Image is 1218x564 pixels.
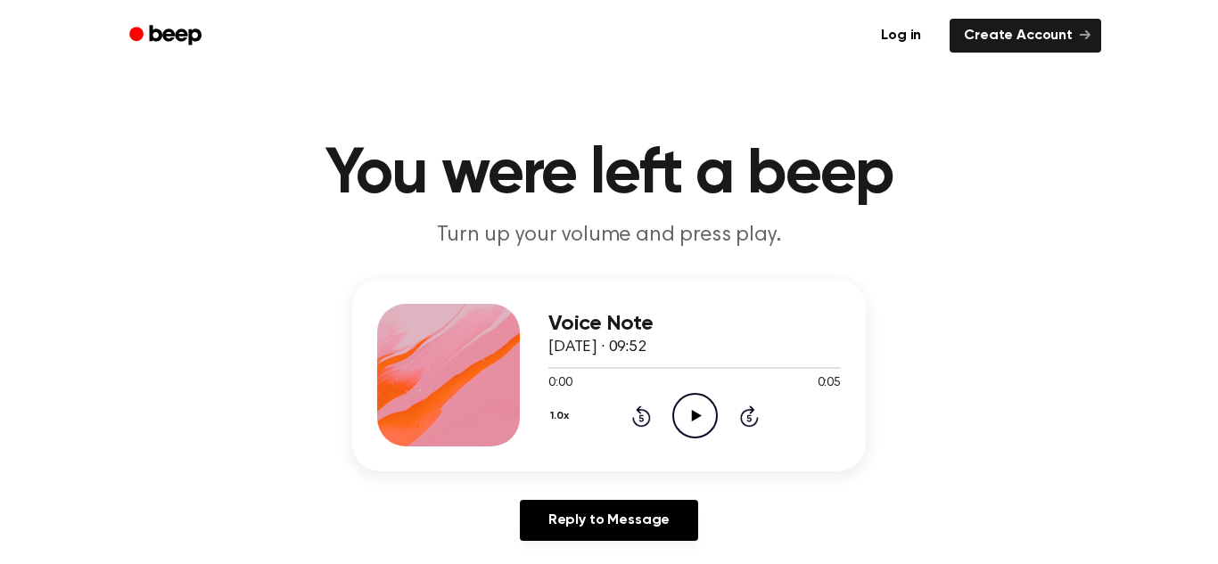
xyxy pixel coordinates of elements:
[950,19,1101,53] a: Create Account
[117,19,218,53] a: Beep
[548,374,572,393] span: 0:00
[267,221,951,250] p: Turn up your volume and press play.
[548,312,841,336] h3: Voice Note
[548,401,575,431] button: 1.0x
[863,15,939,56] a: Log in
[548,339,646,356] span: [DATE] · 09:52
[818,374,841,393] span: 0:05
[152,143,1066,207] h1: You were left a beep
[520,500,698,541] a: Reply to Message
